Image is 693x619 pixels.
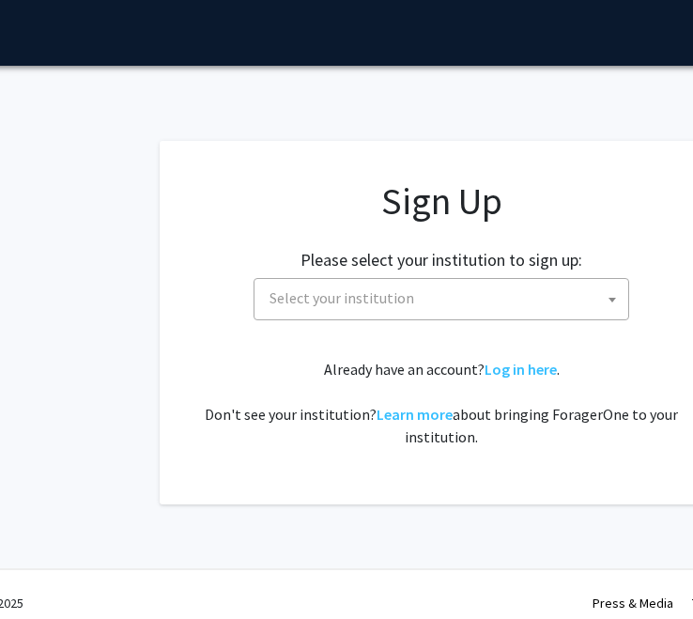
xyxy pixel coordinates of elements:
[262,279,628,317] span: Select your institution
[485,360,557,379] a: Log in here
[197,178,685,224] h1: Sign Up
[593,595,673,611] a: Press & Media
[300,250,582,271] h2: Please select your institution to sign up:
[377,405,453,424] a: Learn more about bringing ForagerOne to your institution
[269,288,414,307] span: Select your institution
[197,358,685,448] div: Already have an account? . Don't see your institution? about bringing ForagerOne to your institut...
[254,278,629,320] span: Select your institution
